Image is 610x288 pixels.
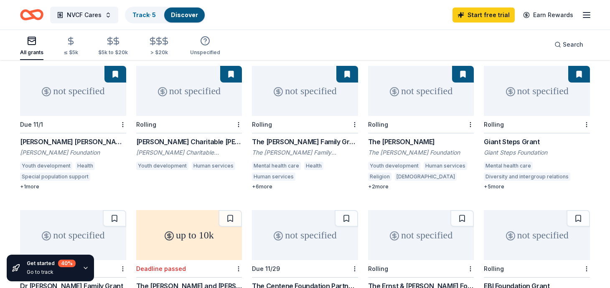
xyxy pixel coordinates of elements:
div: Mental health care [484,162,533,170]
div: + 5 more [484,183,590,190]
div: not specified [252,66,358,116]
a: not specifiedRolling[PERSON_NAME] Charitable [PERSON_NAME][PERSON_NAME] Charitable FoundationYout... [136,66,242,173]
div: Health [76,162,95,170]
div: The [PERSON_NAME] Family Grant [252,137,358,147]
div: not specified [136,66,242,116]
div: ≤ $5k [64,49,78,56]
div: Rolling [252,121,272,128]
div: Special population support [20,173,90,181]
div: The [PERSON_NAME] Foundation [368,148,474,157]
button: All grants [20,33,43,60]
a: Track· 5 [132,11,156,18]
div: Health [304,162,323,170]
div: All grants [20,49,43,56]
a: Home [20,5,43,25]
button: $5k to $20k [98,33,128,60]
a: Earn Rewards [518,8,578,23]
div: [PERSON_NAME] Foundation [20,148,126,157]
div: Rolling [368,265,388,272]
div: Get started [27,260,76,267]
div: + 6 more [252,183,358,190]
div: Rolling [484,265,504,272]
div: [PERSON_NAME] [PERSON_NAME] [20,137,126,147]
div: not specified [484,66,590,116]
div: not specified [368,66,474,116]
div: Human services [424,162,467,170]
div: Unspecified [190,49,220,56]
a: Start free trial [452,8,515,23]
div: The [PERSON_NAME] [368,137,474,147]
div: Due 11/29 [252,265,280,272]
div: [PERSON_NAME] Charitable Foundation [136,148,242,157]
div: Mental health care [252,162,301,170]
div: Youth development [20,162,72,170]
div: Religion [368,173,391,181]
span: NVCF Cares [67,10,102,20]
div: $5k to $20k [98,49,128,56]
button: ≤ $5k [64,33,78,60]
a: not specifiedRollingGiant Steps GrantGiant Steps FoundationMental health careDiversity and interg... [484,66,590,190]
div: up to 10k [136,210,242,260]
button: Track· 5Discover [125,7,206,23]
div: Human services [192,162,235,170]
div: Rolling [368,121,388,128]
div: > $20k [148,49,170,56]
div: Youth development [368,162,420,170]
div: Rolling [484,121,504,128]
button: Search [548,36,590,53]
div: Giant Steps Foundation [484,148,590,157]
div: + 1 more [20,183,126,190]
div: Diversity and intergroup relations [484,173,570,181]
div: not specified [20,66,126,116]
a: not specifiedRollingThe [PERSON_NAME]The [PERSON_NAME] FoundationYouth developmentHuman servicesR... [368,66,474,190]
a: Discover [171,11,198,18]
div: not specified [484,210,590,260]
span: Search [563,40,583,50]
button: Unspecified [190,33,220,60]
div: not specified [252,210,358,260]
button: > $20k [148,33,170,60]
a: not specifiedDue 11/1[PERSON_NAME] [PERSON_NAME][PERSON_NAME] FoundationYouth developmentHealthSp... [20,66,126,190]
div: not specified [368,210,474,260]
div: Go to track [27,269,76,275]
div: Rolling [136,121,156,128]
a: not specifiedRollingThe [PERSON_NAME] Family GrantThe [PERSON_NAME] Family FoundationMental healt... [252,66,358,190]
div: 40 % [58,260,76,267]
div: + 2 more [368,183,474,190]
div: [DEMOGRAPHIC_DATA] [395,173,457,181]
div: Giant Steps Grant [484,137,590,147]
div: [PERSON_NAME] Charitable [PERSON_NAME] [136,137,242,147]
div: Education [94,173,121,181]
div: Due 11/1 [20,121,43,128]
div: Human services [252,173,295,181]
div: Deadline passed [136,265,186,272]
div: The [PERSON_NAME] Family Foundation [252,148,358,157]
button: NVCF Cares [50,7,118,23]
div: Youth development [136,162,188,170]
div: not specified [20,210,126,260]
